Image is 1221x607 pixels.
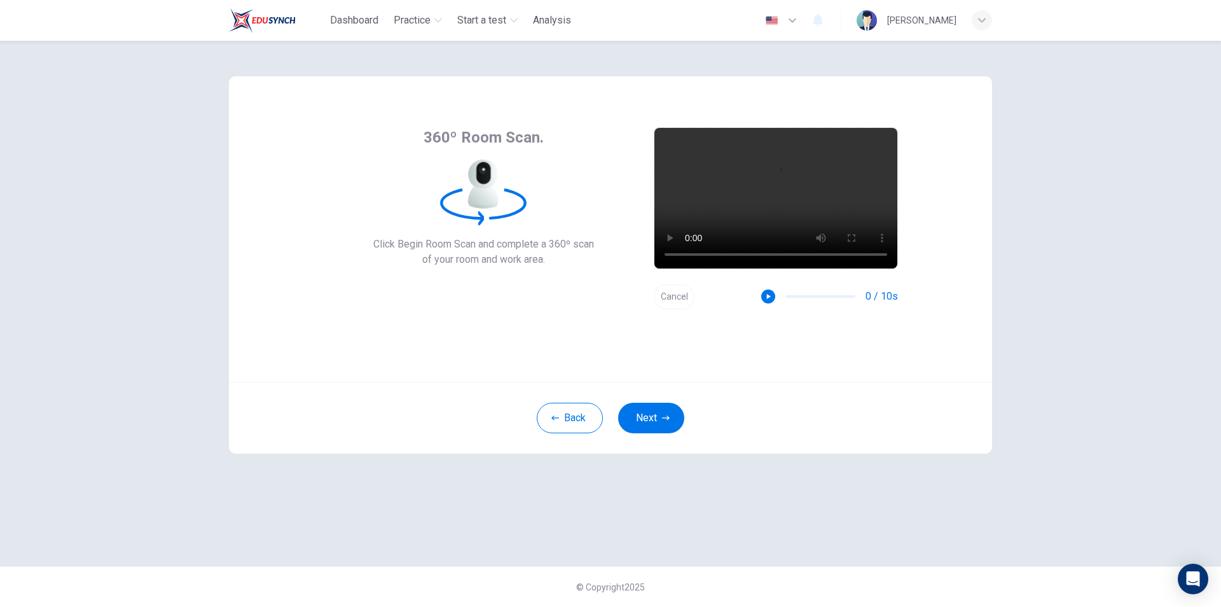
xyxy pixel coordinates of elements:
a: Train Test logo [229,8,325,33]
span: Analysis [533,13,571,28]
span: © Copyright 2025 [576,582,645,592]
button: Practice [389,9,447,32]
button: Dashboard [325,9,383,32]
div: [PERSON_NAME] [887,13,956,28]
button: Back [537,403,603,433]
div: Open Intercom Messenger [1178,564,1208,594]
span: Click Begin Room Scan and complete a 360º scan [373,237,594,252]
span: Dashboard [330,13,378,28]
button: Next [618,403,684,433]
img: Train Test logo [229,8,296,33]
span: of your room and work area. [373,252,594,267]
span: Practice [394,13,431,28]
img: en [764,16,780,25]
button: Cancel [654,284,694,309]
span: Start a test [457,13,506,28]
span: 360º Room Scan. [424,127,544,148]
button: Start a test [452,9,523,32]
span: 0 / 10s [866,289,898,304]
img: Profile picture [857,10,877,31]
button: Analysis [528,9,576,32]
